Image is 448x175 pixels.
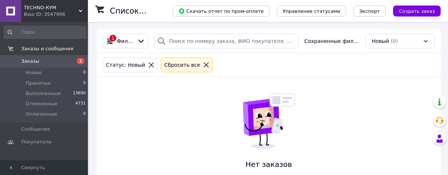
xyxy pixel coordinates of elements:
[173,6,270,17] button: Скачать отчет по пром-оплате
[372,37,389,45] span: Новый
[393,6,441,17] button: Создать заказ
[399,8,435,14] span: Создать заказ
[104,61,147,69] div: Статус: Новый
[117,37,134,45] span: Фильтры
[26,101,58,107] span: Отмененные
[359,8,380,14] span: Экспорт
[283,8,340,14] span: Управление статусами
[26,111,57,117] span: Оплаченные
[353,6,386,17] button: Экспорт
[110,7,173,15] h1: Список заказов
[386,8,441,14] a: Создать заказ
[26,90,61,97] span: Выполненные
[24,4,79,11] span: TECHNO-КУМ
[221,159,317,170] span: Нет заказов
[77,58,84,64] span: 1
[21,139,51,145] span: Покупатели
[83,80,86,87] span: 5
[83,69,86,76] span: 0
[4,26,86,39] input: Поиск
[75,101,86,107] span: 4731
[390,38,398,44] span: (0)
[304,37,360,45] span: Сохраненные фильтры:
[73,90,86,97] span: 13690
[21,126,50,132] span: Сообщения
[21,58,39,65] span: Заказы
[277,6,346,17] button: Управление статусами
[26,69,42,76] span: Новые
[178,8,264,14] span: Скачать отчет по пром-оплате
[21,45,73,52] span: Заказы и сообщения
[154,34,299,48] input: Поиск по номеру заказа, ФИО покупателя, номеру телефона, Email, номеру накладной
[26,80,51,87] span: Принятые
[83,111,86,117] span: 0
[163,61,201,69] div: Сбросить все
[24,11,88,18] div: Ваш ID: 3547906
